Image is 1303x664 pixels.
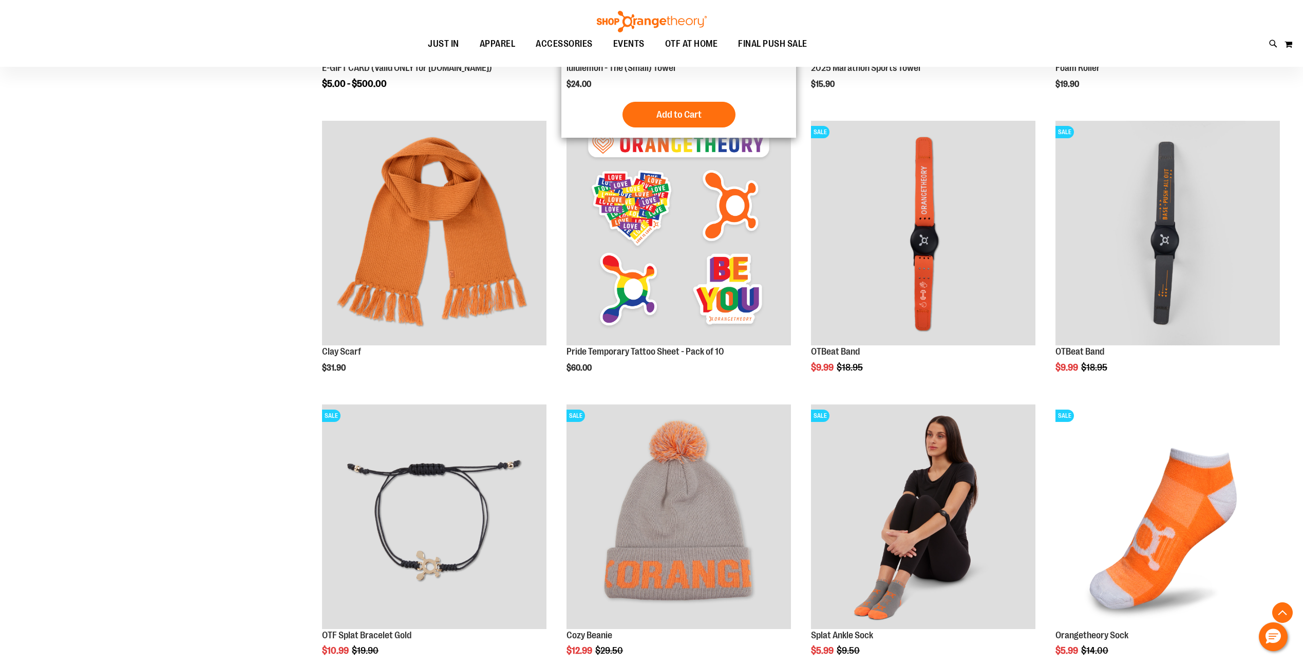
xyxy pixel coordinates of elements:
a: Pride Temporary Tattoo Sheet - Pack of 10 [566,346,724,357]
a: Foam Roller [1055,63,1100,73]
span: Add to Cart [656,109,702,120]
a: OTF Splat Bracelet Gold [322,630,411,640]
div: product [806,116,1041,399]
a: FINAL PUSH SALE [728,32,818,56]
a: Main view of OTF Cozy Scarf GreySALE [566,404,791,631]
a: ACCESSORIES [525,32,603,56]
span: $5.99 [811,645,835,656]
a: Splat Ankle Sock [811,630,873,640]
span: SALE [811,410,829,422]
span: $15.90 [811,80,836,89]
span: $9.99 [811,362,835,373]
button: Back To Top [1272,602,1293,623]
a: Product image for Orangetheory SockSALE [1055,404,1280,631]
div: product [317,116,552,399]
img: Product image for Orangetheory Sock [1055,404,1280,629]
span: $18.95 [1081,362,1109,373]
a: APPAREL [469,32,526,56]
span: $5.99 [1055,645,1080,656]
a: Product image for Splat Bracelet GoldSALE [322,404,546,631]
a: OTBeat Band [811,346,860,357]
span: $19.90 [352,645,380,656]
a: Orangetheory Sock [1055,630,1128,640]
img: Product image for Splat Bracelet Gold [322,404,546,629]
img: Shop Orangetheory [595,11,708,32]
a: OTBeat BandSALE [811,121,1035,347]
a: Clay Scarf [322,121,546,347]
span: $24.00 [566,80,593,89]
a: Cozy Beanie [566,630,612,640]
span: JUST IN [428,32,459,56]
img: Product image for Splat Ankle Sock [811,404,1035,629]
span: SALE [322,410,341,422]
span: $19.90 [1055,80,1081,89]
span: SALE [566,410,585,422]
img: Main view of OTF Cozy Scarf Grey [566,404,791,629]
img: Pride Temporary Tattoo Sheet - Pack of 10 [566,121,791,345]
span: SALE [811,126,829,138]
span: SALE [1055,410,1074,422]
span: SALE [1055,126,1074,138]
span: $60.00 [566,363,593,373]
div: product [1050,116,1285,399]
span: OTF AT HOME [665,32,718,56]
img: OTBeat Band [1055,121,1280,345]
a: Clay Scarf [322,346,361,357]
img: OTBeat Band [811,121,1035,345]
a: OTBeat Band [1055,346,1104,357]
span: $14.00 [1081,645,1110,656]
a: 2025 Marathon Sports Towel [811,63,920,73]
button: Add to Cart [622,102,735,127]
span: $9.99 [1055,362,1080,373]
div: product [561,116,796,399]
span: $18.95 [837,362,864,373]
button: Hello, have a question? Let’s chat. [1259,622,1288,651]
a: Product image for Splat Ankle SockSALE [811,404,1035,631]
span: ACCESSORIES [536,32,593,56]
span: $31.90 [322,363,347,373]
a: EVENTS [603,32,655,56]
span: $12.99 [566,645,594,656]
span: APPAREL [480,32,516,56]
a: Pride Temporary Tattoo Sheet - Pack of 10 [566,121,791,347]
a: E-GIFT CARD (Valid ONLY for [DOMAIN_NAME]) [322,63,492,73]
span: $29.50 [595,645,625,656]
a: JUST IN [418,32,469,56]
a: OTBeat BandSALE [1055,121,1280,347]
span: EVENTS [613,32,645,56]
img: Clay Scarf [322,121,546,345]
a: OTF AT HOME [655,32,728,56]
span: $9.50 [837,645,861,656]
span: FINAL PUSH SALE [738,32,807,56]
a: lululemon - The (Small) Towel [566,63,675,73]
span: $10.99 [322,645,350,656]
span: $5.00 - $500.00 [322,79,387,89]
